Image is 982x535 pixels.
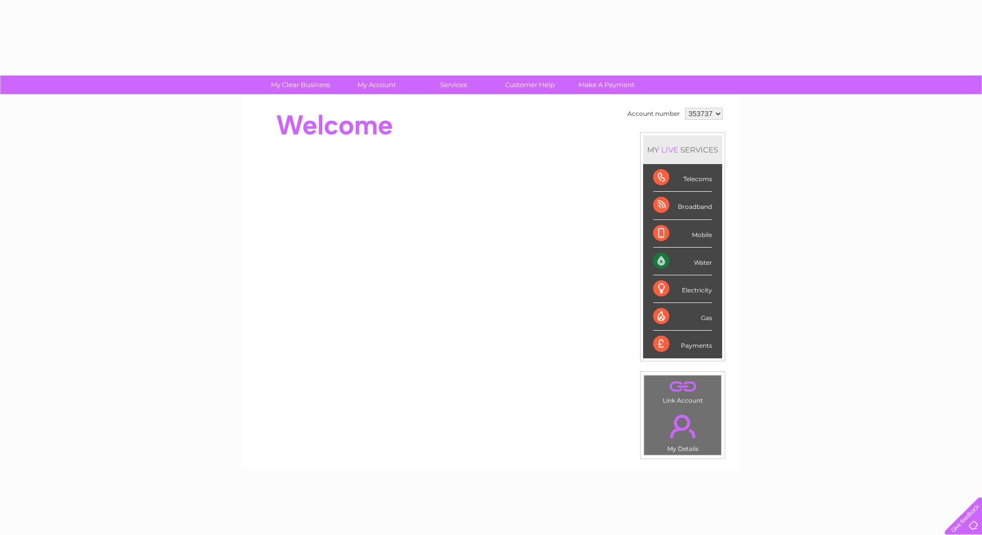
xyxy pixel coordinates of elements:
[653,248,712,275] div: Water
[653,220,712,248] div: Mobile
[335,75,418,94] a: My Account
[647,409,719,444] a: .
[653,164,712,192] div: Telecoms
[565,75,648,94] a: Make A Payment
[653,303,712,331] div: Gas
[659,145,680,155] div: LIVE
[644,375,722,407] td: Link Account
[412,75,495,94] a: Services
[643,135,722,164] div: MY SERVICES
[653,331,712,358] div: Payments
[647,378,719,396] a: .
[488,75,572,94] a: Customer Help
[653,192,712,219] div: Broadband
[653,275,712,303] div: Electricity
[644,406,722,455] td: My Details
[259,75,342,94] a: My Clear Business
[625,105,682,122] td: Account number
